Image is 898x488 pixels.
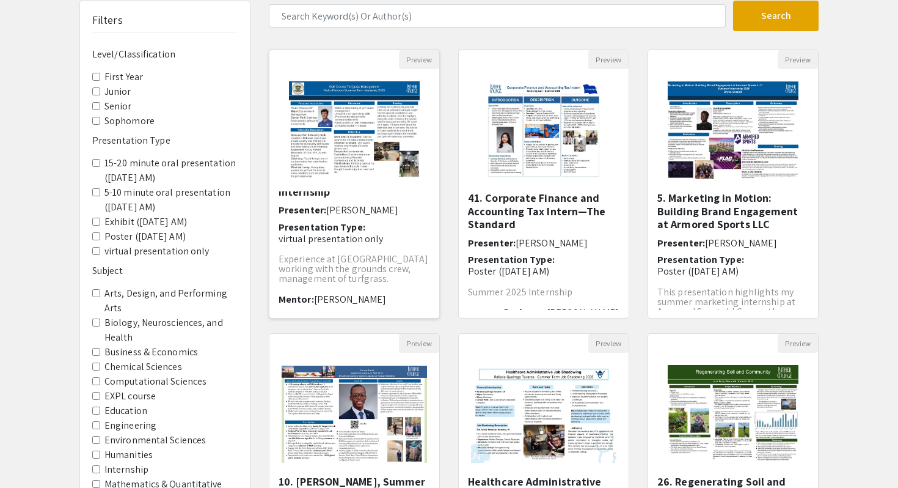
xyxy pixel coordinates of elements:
label: EXPL course [104,389,156,404]
button: Preview [588,50,629,69]
span: Presentation Type: [468,253,555,266]
label: Education [104,404,147,418]
h6: Subject [92,265,238,276]
span: Mentor: [279,293,314,306]
label: Computational Sciences [104,374,206,389]
button: Preview [778,334,818,353]
h5: 41. Corporate Finance and Accounting Tax Intern—The Standard [468,191,619,231]
span: Presentation Type: [279,221,365,234]
label: Arts, Design, and Performing Arts [104,286,238,316]
label: Humanities [104,448,153,462]
img: <p>10. Mansur Kasali, Summer 2025</p> [269,353,439,475]
span: [PERSON_NAME] [516,237,588,250]
button: Preview [399,334,439,353]
h6: Level/Classification [92,48,238,60]
label: Junior [104,84,131,99]
p: Poster ([DATE] AM) [468,265,619,277]
h5: Filters [92,13,123,27]
iframe: Chat [9,433,52,479]
label: Biology, Neurosciences, and Health [104,316,238,345]
button: Preview [588,334,629,353]
label: Internship [104,462,148,477]
span: [PERSON_NAME] [705,237,777,250]
p: virtual presentation only [279,233,430,245]
img: <p>26. Regenerating Soil and Community</p> [655,353,810,475]
h6: Presenter: [657,237,809,249]
label: Poster ([DATE] AM) [104,229,186,244]
label: Senior [104,99,132,114]
label: Engineering [104,418,156,433]
h6: Presenter: [468,237,619,249]
h6: Presenter: [279,204,430,216]
img: <p><strong>Healthcare Administrative Job Shadowing</strong></p> [459,353,629,475]
p: Experience at [GEOGRAPHIC_DATA] working with the grounds crew, management of turfgrass. [279,254,430,284]
label: virtual presentation only [104,244,210,259]
span: [PERSON_NAME] [326,204,398,216]
p: Summer 2025 Internship [468,287,619,297]
img: <p>Turgrass Management Internship</p> [277,69,431,191]
span: Presentation Type: [657,253,744,266]
span: This presentation highlights my summer marketing internship at Armored Sports LLC, a youth s... [657,286,795,318]
label: Business & Economics [104,345,198,360]
span: Professor [PERSON_NAME] [503,306,619,319]
button: Preview [778,50,818,69]
label: First Year [104,70,143,84]
input: Search Keyword(s) Or Author(s) [269,4,726,28]
label: Exhibit ([DATE] AM) [104,215,187,229]
p: Poster ([DATE] AM) [657,265,809,277]
div: Open Presentation <p>5. Marketing in Motion: Building Brand Engagement at Armored Sports LLC</p> [648,50,819,319]
button: Preview [399,50,439,69]
label: Chemical Sciences [104,360,182,374]
h5: 5. Marketing in Motion: Building Brand Engagement at Armored Sports LLC [657,191,809,231]
button: Search [733,1,819,31]
label: 5-10 minute oral presentation ([DATE] AM) [104,185,238,215]
span: Mentor: [468,306,503,319]
img: <p><strong>41. Corporate Finance and Accounting Tax Intern—The Standard</strong></p> [475,69,613,191]
div: Open Presentation <p><strong>41. Corporate Finance and Accounting Tax Intern—The Standard</strong... [458,50,629,319]
label: 15-20 minute oral presentation ([DATE] AM) [104,156,238,185]
div: Open Presentation <p>Turgrass Management Internship</p> [269,50,440,319]
label: Sophomore [104,114,155,128]
label: Environmental Sciences [104,433,206,448]
img: <p>5. Marketing in Motion: Building Brand Engagement at Armored Sports LLC</p> [655,69,810,191]
span: [PERSON_NAME] [314,293,386,306]
h5: Turgrass Management Internship [279,172,430,198]
h6: Presentation Type [92,135,238,146]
